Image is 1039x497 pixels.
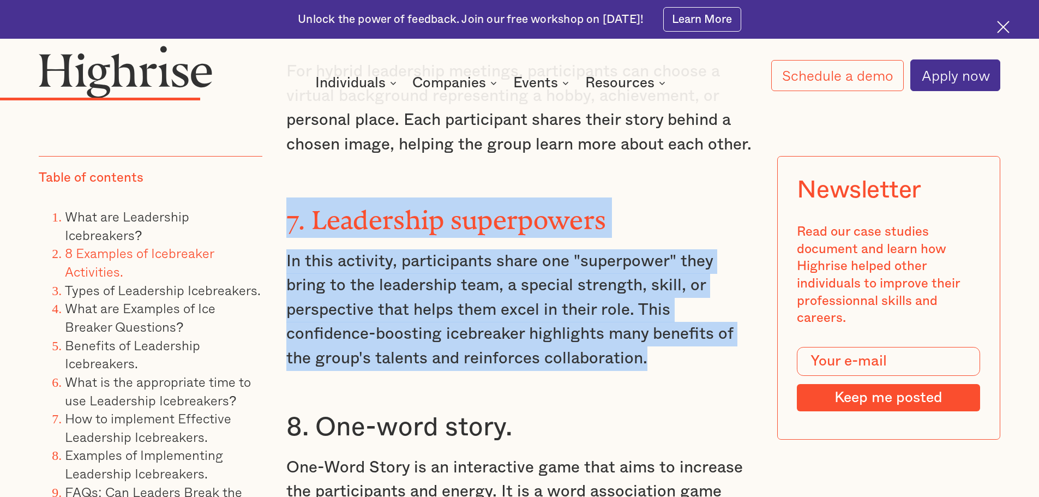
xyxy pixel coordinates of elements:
div: Individuals [315,76,386,89]
a: What is the appropriate time to use Leadership Icebreakers? [65,372,251,410]
div: Read our case studies document and learn how Highrise helped other individuals to improve their p... [797,224,980,327]
h3: 8. One-word story. [286,411,753,444]
a: 8 Examples of Icebreaker Activities. [65,243,214,282]
img: Cross icon [997,21,1010,33]
a: Examples of Implementing Leadership Icebreakers. [65,445,223,483]
form: Modal Form [797,347,980,411]
input: Your e-mail [797,347,980,376]
div: Companies [412,76,500,89]
div: Individuals [315,76,400,89]
input: Keep me posted [797,384,980,411]
div: Resources [585,76,669,89]
div: Events [513,76,558,89]
a: Schedule a demo [771,60,904,91]
a: Benefits of Leadership Icebreakers. [65,335,200,374]
div: Resources [585,76,654,89]
div: Events [513,76,572,89]
strong: 7. Leadership superpowers [286,205,606,222]
p: For hybrid leadership meetings, participants can choose a virtual background representing a hobby... [286,59,753,157]
p: In this activity, participants share one "superpower" they bring to the leadership team, a specia... [286,249,753,371]
a: Apply now [910,59,1000,91]
a: How to implement Effective Leadership Icebreakers. [65,408,231,447]
div: Unlock the power of feedback. Join our free workshop on [DATE]! [298,12,644,27]
a: What are Leadership Icebreakers? [65,206,189,245]
a: What are Examples of Ice Breaker Questions? [65,298,215,337]
div: Table of contents [39,170,143,187]
img: Highrise logo [39,45,212,98]
a: Learn More [663,7,741,32]
div: Companies [412,76,486,89]
a: Types of Leadership Icebreakers. [65,280,261,300]
div: Newsletter [797,176,921,204]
